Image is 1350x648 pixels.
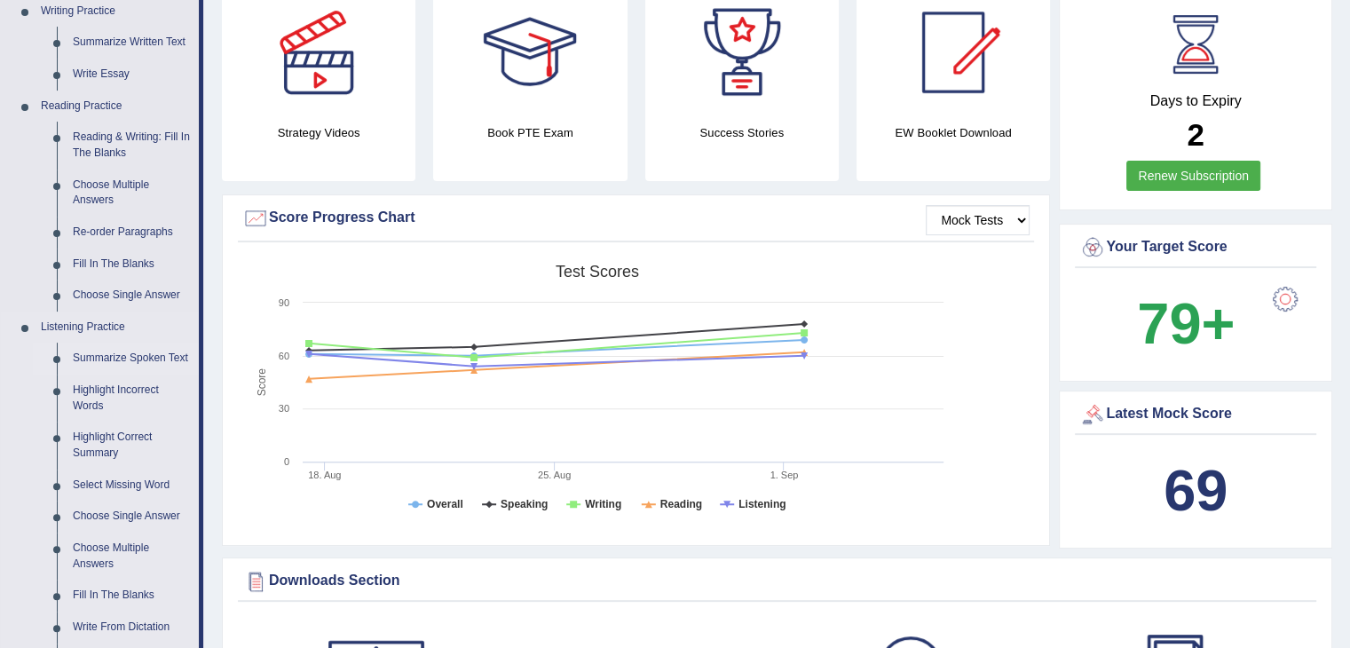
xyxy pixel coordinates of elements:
tspan: Test scores [556,263,639,281]
text: 30 [279,403,289,414]
tspan: Speaking [501,498,548,510]
a: Reading & Writing: Fill In The Blanks [65,122,199,169]
a: Choose Single Answer [65,501,199,533]
tspan: Score [256,368,268,397]
h4: Success Stories [645,123,839,142]
div: Your Target Score [1079,234,1312,261]
tspan: Writing [585,498,621,510]
text: 60 [279,351,289,361]
h4: EW Booklet Download [857,123,1050,142]
text: 90 [279,297,289,308]
h4: Strategy Videos [222,123,415,142]
a: Select Missing Word [65,470,199,502]
a: Choose Single Answer [65,280,199,312]
tspan: Listening [738,498,786,510]
a: Highlight Correct Summary [65,422,199,469]
tspan: 1. Sep [770,470,799,480]
tspan: Overall [427,498,463,510]
text: 0 [284,456,289,467]
a: Summarize Written Text [65,27,199,59]
div: Score Progress Chart [242,205,1030,232]
h4: Book PTE Exam [433,123,627,142]
div: Downloads Section [242,568,1312,595]
a: Write Essay [65,59,199,91]
b: 2 [1187,117,1204,152]
a: Fill In The Blanks [65,580,199,612]
tspan: 25. Aug [538,470,571,480]
a: Summarize Spoken Text [65,343,199,375]
tspan: 18. Aug [308,470,341,480]
a: Choose Multiple Answers [65,533,199,580]
a: Renew Subscription [1126,161,1260,191]
a: Choose Multiple Answers [65,170,199,217]
a: Highlight Incorrect Words [65,375,199,422]
h4: Days to Expiry [1079,93,1312,109]
div: Latest Mock Score [1079,401,1312,428]
a: Write From Dictation [65,612,199,644]
a: Re-order Paragraphs [65,217,199,249]
a: Reading Practice [33,91,199,122]
tspan: Reading [660,498,702,510]
b: 79+ [1137,291,1235,356]
a: Fill In The Blanks [65,249,199,281]
b: 69 [1164,458,1228,523]
a: Listening Practice [33,312,199,344]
